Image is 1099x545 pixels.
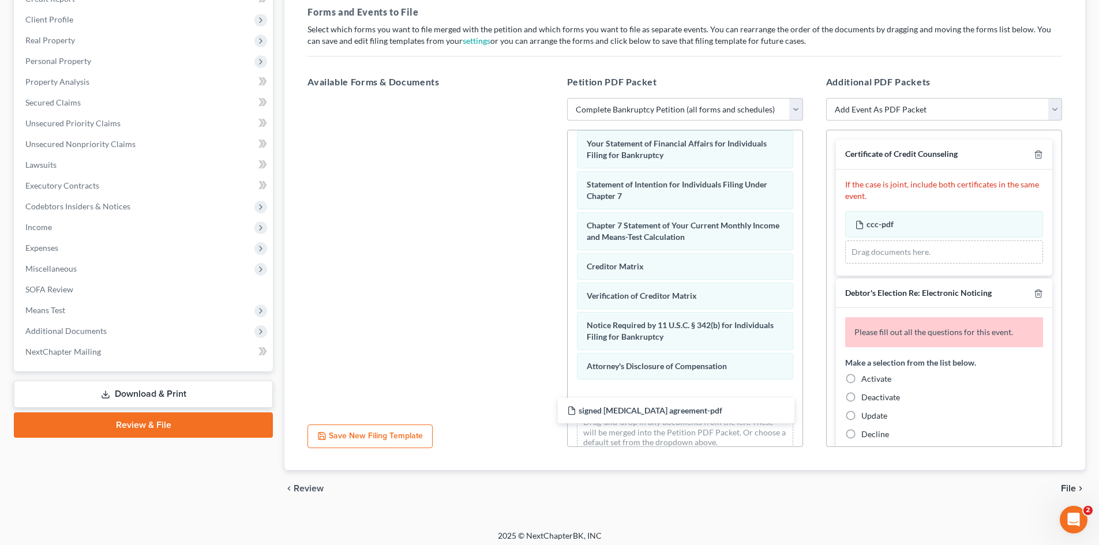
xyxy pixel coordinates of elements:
[307,24,1062,47] p: Select which forms you want to file merged with the petition and which forms you want to file as ...
[25,160,57,170] span: Lawsuits
[861,374,891,384] span: Activate
[16,175,273,196] a: Executory Contracts
[16,72,273,92] a: Property Analysis
[294,484,324,493] span: Review
[16,134,273,155] a: Unsecured Nonpriority Claims
[284,484,335,493] button: chevron_left Review
[587,261,644,271] span: Creditor Matrix
[25,305,65,315] span: Means Test
[25,222,52,232] span: Income
[14,381,273,408] a: Download & Print
[1083,506,1093,515] span: 2
[861,411,887,420] span: Update
[845,288,992,298] span: Debtor's Election Re: Electronic Noticing
[16,92,273,113] a: Secured Claims
[587,291,697,300] span: Verification of Creditor Matrix
[1060,506,1087,533] iframe: Intercom live chat
[25,264,77,273] span: Miscellaneous
[25,14,73,24] span: Client Profile
[861,392,900,402] span: Deactivate
[587,320,774,341] span: Notice Required by 11 U.S.C. § 342(b) for Individuals Filing for Bankruptcy
[25,139,136,149] span: Unsecured Nonpriority Claims
[463,36,490,46] a: settings
[587,361,727,371] span: Attorney's Disclosure of Compensation
[587,138,767,160] span: Your Statement of Financial Affairs for Individuals Filing for Bankruptcy
[587,220,779,242] span: Chapter 7 Statement of Your Current Monthly Income and Means-Test Calculation
[587,179,767,201] span: Statement of Intention for Individuals Filing Under Chapter 7
[845,149,958,159] span: Certificate of Credit Counseling
[307,5,1062,19] h5: Forms and Events to File
[16,155,273,175] a: Lawsuits
[16,279,273,300] a: SOFA Review
[25,97,81,107] span: Secured Claims
[25,35,75,45] span: Real Property
[307,75,543,89] h5: Available Forms & Documents
[16,341,273,362] a: NextChapter Mailing
[307,424,433,449] button: Save New Filing Template
[867,219,894,229] span: ccc-pdf
[845,356,976,369] label: Make a selection from the list below.
[854,327,1013,337] span: Please fill out all the questions for this event.
[1061,484,1076,493] span: File
[25,118,121,128] span: Unsecured Priority Claims
[861,429,889,439] span: Decline
[826,75,1062,89] h5: Additional PDF Packets
[25,326,107,336] span: Additional Documents
[16,113,273,134] a: Unsecured Priority Claims
[25,284,73,294] span: SOFA Review
[25,181,99,190] span: Executory Contracts
[845,240,1043,264] div: Drag documents here.
[25,77,89,87] span: Property Analysis
[14,412,273,438] a: Review & File
[579,405,722,415] span: signed [MEDICAL_DATA] agreement-pdf
[284,484,294,493] i: chevron_left
[1076,484,1085,493] i: chevron_right
[25,243,58,253] span: Expenses
[25,347,101,356] span: NextChapter Mailing
[25,56,91,66] span: Personal Property
[577,411,793,454] div: Drag-and-drop in any documents from the left. These will be merged into the Petition PDF Packet. ...
[25,201,130,211] span: Codebtors Insiders & Notices
[567,76,657,87] span: Petition PDF Packet
[845,179,1043,202] p: If the case is joint, include both certificates in the same event.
